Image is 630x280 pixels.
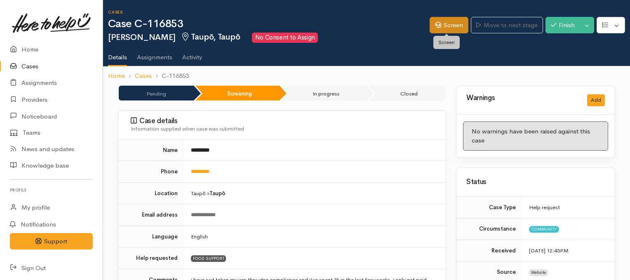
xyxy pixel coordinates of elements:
h6: Profile [10,184,93,196]
span: FOOD SUPPORT [191,255,226,262]
div: Information supplied when case was submitted [131,125,436,133]
td: Circumstance [456,218,522,240]
h3: Status [466,178,605,186]
a: Home [108,71,125,81]
h6: Cases [108,10,430,14]
span: Taupō » [191,190,226,197]
td: Email address [118,204,184,226]
div: No warnings have been raised against this case [463,121,608,151]
h2: [PERSON_NAME] [108,33,430,43]
button: Finish [545,17,580,34]
nav: breadcrumb [103,66,630,86]
b: Taupō [209,190,226,197]
button: Support [10,233,93,250]
h3: Case details [131,117,436,125]
li: In progress [281,86,367,100]
button: Add [587,94,605,106]
td: Name [118,140,184,161]
h3: Warnings [466,94,577,102]
td: Location [118,182,184,204]
td: Case Type [456,197,522,218]
td: English [184,226,446,247]
td: Language [118,226,184,247]
span: Website [529,269,548,276]
td: Phone [118,161,184,183]
li: C-116853 [152,71,189,81]
a: Details [108,43,127,67]
li: Closed [369,86,445,100]
a: Assignments [137,43,172,66]
a: Activity [182,43,202,66]
div: Screen [433,36,460,49]
a: Cases [135,71,152,81]
li: Pending [119,86,194,100]
td: Received [456,240,522,261]
time: [DATE] 12:45PM [529,247,569,254]
li: Screening [195,86,280,100]
span: Taupō, Taupō [181,32,240,42]
span: No Consent to Assign [252,33,318,43]
span: Community [529,226,559,233]
h1: Case C-116853 [108,18,430,30]
a: Screen [430,17,468,34]
td: Help request [522,197,615,218]
a: Move to next stage [471,17,543,34]
td: Help requested [118,247,184,269]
